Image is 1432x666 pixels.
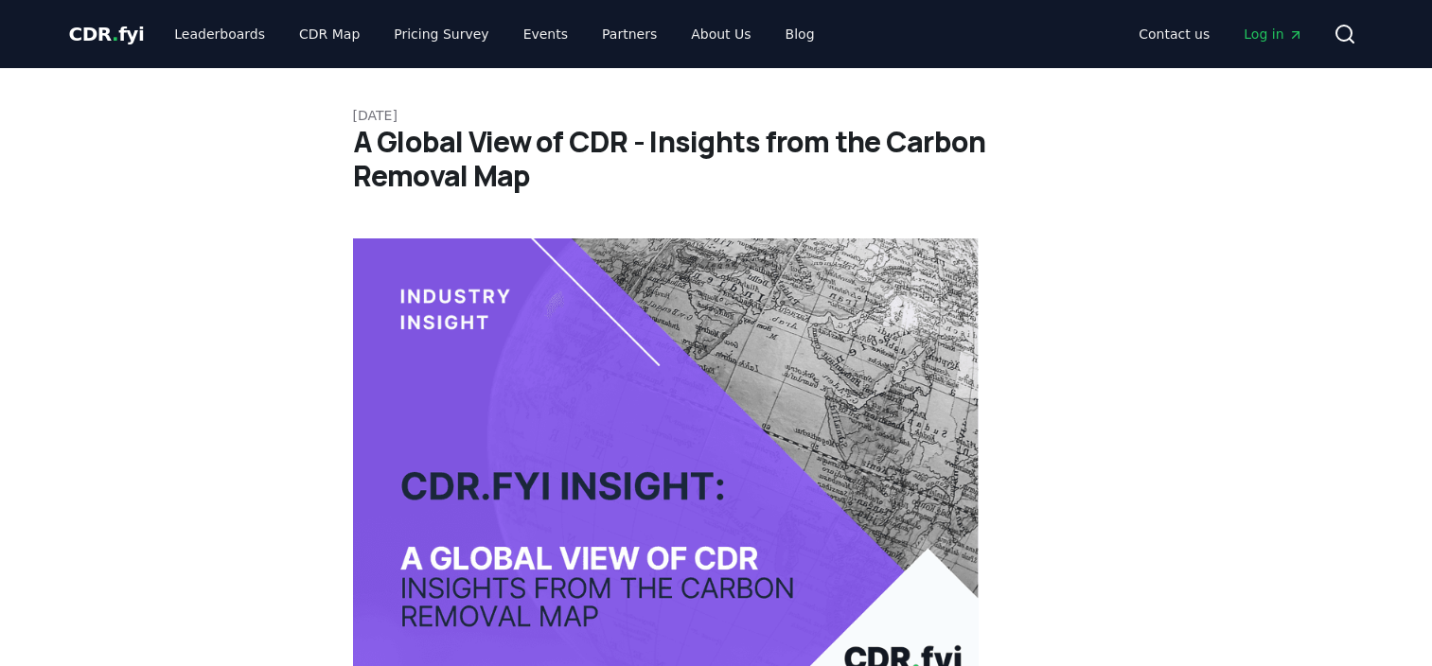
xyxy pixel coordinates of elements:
nav: Main [159,17,829,51]
nav: Main [1123,17,1317,51]
a: Partners [587,17,672,51]
a: Events [508,17,583,51]
h1: A Global View of CDR - Insights from the Carbon Removal Map [353,125,1080,193]
a: Pricing Survey [379,17,504,51]
span: CDR fyi [69,23,145,45]
a: Contact us [1123,17,1225,51]
a: Log in [1229,17,1317,51]
a: CDR.fyi [69,21,145,47]
a: About Us [676,17,766,51]
a: Leaderboards [159,17,280,51]
span: . [112,23,118,45]
a: Blog [770,17,830,51]
p: [DATE] [353,106,1080,125]
a: CDR Map [284,17,375,51]
span: Log in [1244,25,1302,44]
